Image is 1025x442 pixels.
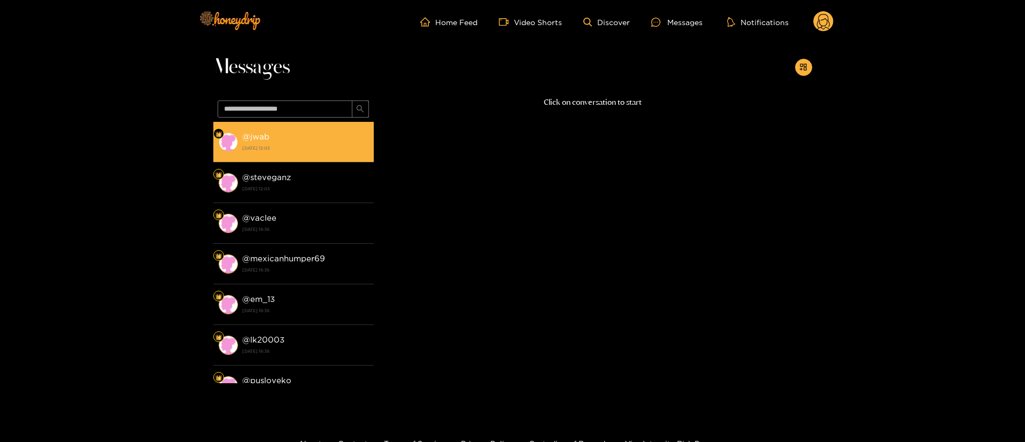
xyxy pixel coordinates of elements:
[219,376,238,396] img: conversation
[215,375,222,381] img: Fan Level
[242,143,368,153] strong: [DATE] 12:05
[242,132,269,141] strong: @ jwab
[219,133,238,152] img: conversation
[242,254,325,263] strong: @ mexicanhumper69
[219,295,238,314] img: conversation
[213,55,290,80] span: Messages
[420,17,435,27] span: home
[799,63,807,72] span: appstore-add
[219,173,238,192] img: conversation
[374,96,812,108] p: Click on conversation to start
[499,17,514,27] span: video-camera
[795,59,812,76] button: appstore-add
[499,17,562,27] a: Video Shorts
[219,214,238,233] img: conversation
[583,18,630,27] a: Discover
[215,253,222,259] img: Fan Level
[215,334,222,340] img: Fan Level
[242,224,368,234] strong: [DATE] 18:36
[356,105,364,114] span: search
[651,16,703,28] div: Messages
[215,131,222,137] img: Fan Level
[242,265,368,275] strong: [DATE] 18:36
[242,213,276,222] strong: @ vaclee
[242,346,368,356] strong: [DATE] 18:36
[215,293,222,300] img: Fan Level
[724,17,792,27] button: Notifications
[242,294,275,304] strong: @ em_13
[242,173,291,182] strong: @ steveganz
[242,184,368,193] strong: [DATE] 12:05
[219,254,238,274] img: conversation
[420,17,477,27] a: Home Feed
[215,172,222,178] img: Fan Level
[242,335,284,344] strong: @ lk20003
[352,100,369,118] button: search
[242,376,291,385] strong: @ pusloveko
[242,306,368,315] strong: [DATE] 18:36
[215,212,222,219] img: Fan Level
[219,336,238,355] img: conversation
